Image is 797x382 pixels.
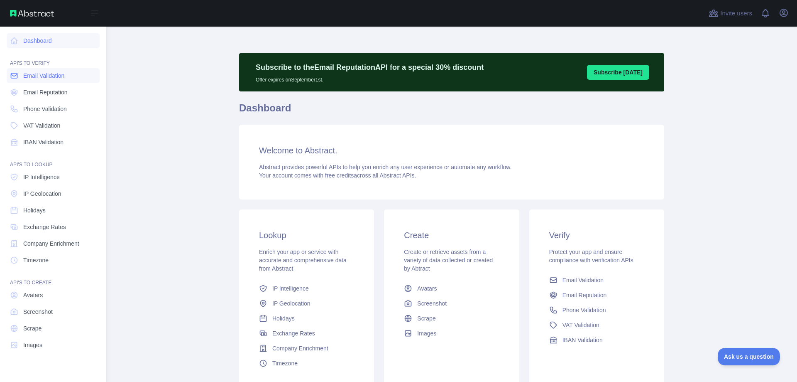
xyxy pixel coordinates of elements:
[256,326,357,341] a: Exchange Rates
[562,336,603,344] span: IBAN Validation
[272,359,298,367] span: Timezone
[549,229,644,241] h3: Verify
[549,249,633,264] span: Protect your app and ensure compliance with verification APIs
[562,291,607,299] span: Email Reputation
[7,170,100,185] a: IP Intelligence
[7,304,100,319] a: Screenshot
[23,223,66,231] span: Exchange Rates
[401,281,502,296] a: Avatars
[256,62,484,73] p: Subscribe to the Email Reputation API for a special 30 % discount
[720,9,752,18] span: Invite users
[562,276,604,284] span: Email Validation
[546,318,648,333] a: VAT Validation
[23,256,49,264] span: Timezone
[417,284,437,293] span: Avatars
[272,344,328,352] span: Company Enrichment
[7,338,100,352] a: Images
[7,203,100,218] a: Holidays
[7,321,100,336] a: Scrape
[239,101,664,121] h1: Dashboard
[546,288,648,303] a: Email Reputation
[10,10,54,17] img: Abstract API
[23,105,67,113] span: Phone Validation
[256,281,357,296] a: IP Intelligence
[23,291,43,299] span: Avatars
[401,311,502,326] a: Scrape
[7,151,100,168] div: API'S TO LOOKUP
[23,173,60,181] span: IP Intelligence
[7,101,100,116] a: Phone Validation
[7,288,100,303] a: Avatars
[7,236,100,251] a: Company Enrichment
[546,333,648,347] a: IBAN Validation
[7,85,100,100] a: Email Reputation
[272,284,309,293] span: IP Intelligence
[7,269,100,286] div: API'S TO CREATE
[23,308,53,316] span: Screenshot
[546,303,648,318] a: Phone Validation
[7,50,100,67] div: API'S TO VERIFY
[256,356,357,371] a: Timezone
[259,172,416,179] span: Your account comes with across all Abstract APIs.
[23,121,60,130] span: VAT Validation
[23,138,64,146] span: IBAN Validation
[417,329,436,338] span: Images
[256,73,484,83] p: Offer expires on September 1st.
[587,65,649,80] button: Subscribe [DATE]
[404,249,493,272] span: Create or retrieve assets from a variety of data collected or created by Abtract
[7,33,100,48] a: Dashboard
[7,186,100,201] a: IP Geolocation
[23,341,42,349] span: Images
[7,118,100,133] a: VAT Validation
[718,348,780,365] iframe: Toggle Customer Support
[23,71,64,80] span: Email Validation
[325,172,354,179] span: free credits
[562,306,606,314] span: Phone Validation
[546,273,648,288] a: Email Validation
[259,145,644,156] h3: Welcome to Abstract.
[259,249,347,272] span: Enrich your app or service with accurate and comprehensive data from Abstract
[272,314,295,323] span: Holidays
[23,206,46,214] span: Holidays
[7,253,100,268] a: Timezone
[401,326,502,341] a: Images
[23,88,68,96] span: Email Reputation
[417,314,435,323] span: Scrape
[23,239,79,248] span: Company Enrichment
[707,7,754,20] button: Invite users
[7,135,100,150] a: IBAN Validation
[256,341,357,356] a: Company Enrichment
[404,229,499,241] h3: Create
[417,299,447,308] span: Screenshot
[7,219,100,234] a: Exchange Rates
[562,321,599,329] span: VAT Validation
[259,164,512,170] span: Abstract provides powerful APIs to help you enrich any user experience or automate any workflow.
[7,68,100,83] a: Email Validation
[272,329,315,338] span: Exchange Rates
[256,311,357,326] a: Holidays
[401,296,502,311] a: Screenshot
[272,299,310,308] span: IP Geolocation
[256,296,357,311] a: IP Geolocation
[259,229,354,241] h3: Lookup
[23,324,42,333] span: Scrape
[23,190,61,198] span: IP Geolocation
